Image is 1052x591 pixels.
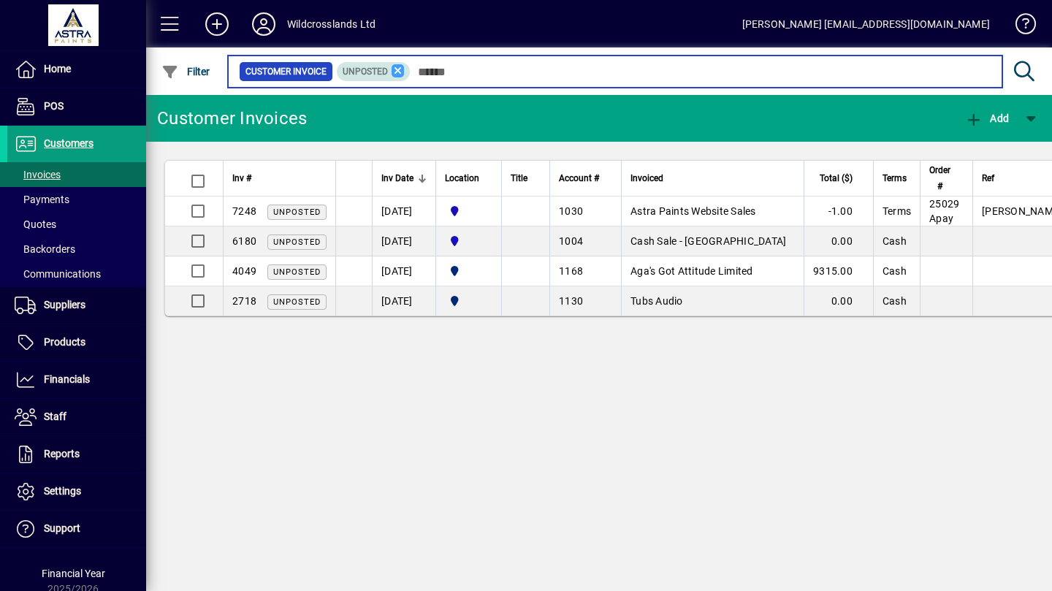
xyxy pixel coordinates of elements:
a: Quotes [7,212,146,237]
div: Customer Invoices [157,107,307,130]
span: 6180 [232,235,256,247]
span: Invoices [15,169,61,180]
span: Invoiced [630,170,663,186]
a: Backorders [7,237,146,262]
span: Unposted [273,237,321,247]
span: 1004 [559,235,583,247]
span: 1130 [559,295,583,307]
button: Add [194,11,240,37]
div: [PERSON_NAME] [EMAIL_ADDRESS][DOMAIN_NAME] [742,12,990,36]
div: Order # [929,162,964,194]
span: Panmure [445,263,492,279]
a: Financials [7,362,146,398]
span: 1030 [559,205,583,217]
span: Products [44,336,85,348]
span: Cash [883,235,907,247]
a: Suppliers [7,287,146,324]
span: Order # [929,162,950,194]
span: Cash [883,265,907,277]
span: Unposted [273,297,321,307]
a: Support [7,511,146,547]
div: Account # [559,170,612,186]
div: Wildcrosslands Ltd [287,12,376,36]
div: Location [445,170,492,186]
a: Invoices [7,162,146,187]
span: Unposted [273,267,321,277]
span: Home [44,63,71,75]
td: [DATE] [372,226,435,256]
a: Reports [7,436,146,473]
a: Payments [7,187,146,212]
span: Location [445,170,479,186]
a: Products [7,324,146,361]
div: Inv Date [381,170,427,186]
span: Terms [883,170,907,186]
a: POS [7,88,146,125]
span: Christchurch [445,233,492,249]
button: Add [961,105,1013,131]
mat-chip: Customer Invoice Status: Unposted [337,62,411,81]
span: Inv # [232,170,251,186]
span: Payments [15,194,69,205]
span: 7248 [232,205,256,217]
td: 9315.00 [804,256,873,286]
a: Home [7,51,146,88]
span: Financial Year [42,568,105,579]
span: 1168 [559,265,583,277]
span: Cash Sale - [GEOGRAPHIC_DATA] [630,235,786,247]
span: Ref [982,170,994,186]
button: Profile [240,11,287,37]
td: -1.00 [804,197,873,226]
span: 25029 Apay [929,198,959,224]
td: [DATE] [372,256,435,286]
span: Customers [44,137,94,149]
span: Astra Paints Website Sales [630,205,756,217]
span: Account # [559,170,599,186]
span: POS [44,100,64,112]
span: Communications [15,268,101,280]
span: Unposted [343,66,388,77]
a: Knowledge Base [1005,3,1034,50]
span: Quotes [15,218,56,230]
a: Communications [7,262,146,286]
a: Settings [7,473,146,510]
span: Aga's Got Attitude Limited [630,265,753,277]
span: Add [965,113,1009,124]
span: Tubs Audio [630,295,683,307]
span: Financials [44,373,90,385]
span: Terms [883,205,911,217]
div: Invoiced [630,170,795,186]
span: Filter [161,66,210,77]
td: 0.00 [804,286,873,316]
div: Total ($) [813,170,866,186]
span: 4049 [232,265,256,277]
a: Staff [7,399,146,435]
td: 0.00 [804,226,873,256]
span: Backorders [15,243,75,255]
span: Panmure [445,293,492,309]
span: Customer Invoice [245,64,327,79]
span: Cash [883,295,907,307]
span: Suppliers [44,299,85,310]
span: Support [44,522,80,534]
button: Filter [158,58,214,85]
span: 2718 [232,295,256,307]
span: Reports [44,448,80,460]
div: Title [511,170,541,186]
div: Inv # [232,170,327,186]
span: Staff [44,411,66,422]
span: Settings [44,485,81,497]
span: Title [511,170,527,186]
span: Total ($) [820,170,853,186]
td: [DATE] [372,286,435,316]
span: Inv Date [381,170,413,186]
span: Unposted [273,207,321,217]
td: [DATE] [372,197,435,226]
span: Christchurch [445,203,492,219]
